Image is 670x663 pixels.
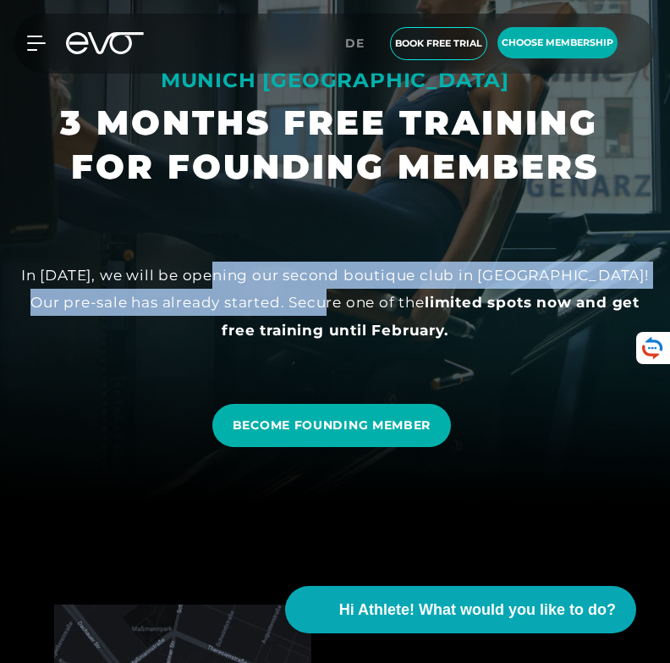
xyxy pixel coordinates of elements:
span: Hi Athlete! What would you like to do? [339,599,616,622]
strong: limited spots now and get free training until February. [222,294,640,338]
span: BECOME FOUNDING MEMBER [233,417,431,434]
span: de [345,36,365,51]
span: choose membership [502,36,613,50]
span: book free trial [395,36,482,51]
a: choose membership [492,27,623,60]
a: book free trial [385,27,492,60]
div: In [DATE], we will be opening our second boutique club in [GEOGRAPHIC_DATA]! Our pre-sale has alr... [14,262,656,344]
h1: 3 MONTHS FREE TRAINING FOR FOUNDING MEMBERS [60,101,611,189]
button: Hi Athlete! What would you like to do? [285,586,636,633]
a: de [345,34,375,53]
a: BECOME FOUNDING MEMBER [212,404,451,447]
